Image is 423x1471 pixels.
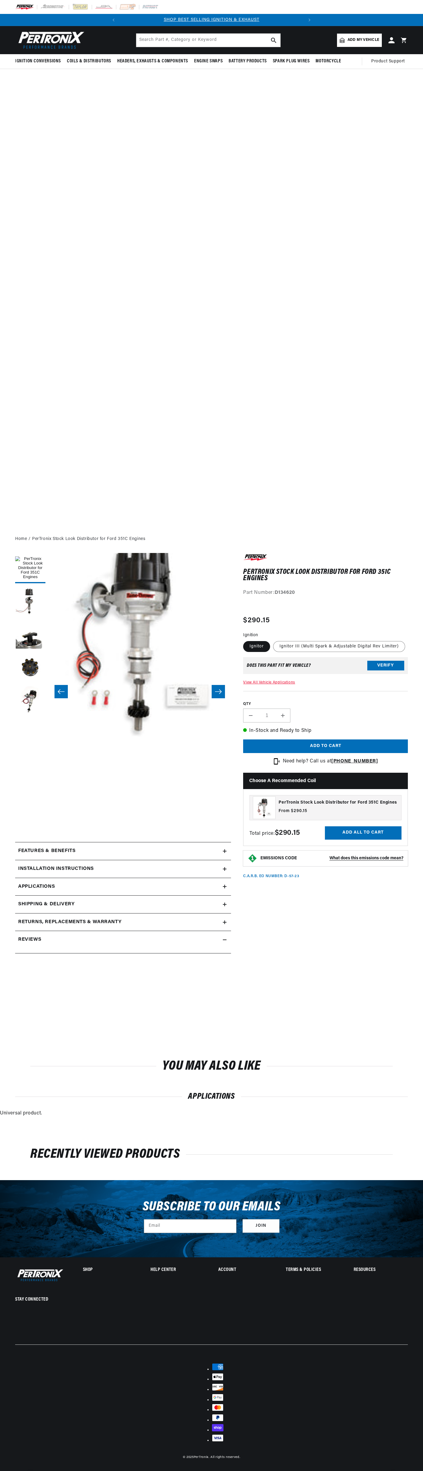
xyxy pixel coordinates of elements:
div: Part Number: [243,589,408,597]
img: Pertronix [15,30,85,51]
a: SHOP BEST SELLING IGNITION & EXHAUST [164,18,259,22]
summary: Engine Swaps [191,54,226,68]
strong: What does this emissions code mean? [329,856,403,861]
h1: PerTronix Stock Look Distributor for Ford 351C Engines [243,569,408,581]
h2: RECENTLY VIEWED PRODUCTS [30,1149,393,1160]
button: Verify [367,661,404,670]
span: Ignition Conversions [15,58,61,64]
img: Pertronix [15,1268,64,1282]
summary: Resources [354,1268,408,1272]
a: [PHONE_NUMBER] [331,759,378,764]
p: Need help? Call us at [283,758,378,765]
h2: Returns, Replacements & Warranty [18,918,121,926]
summary: Reviews [15,931,231,949]
strong: EMISSIONS CODE [260,856,297,861]
summary: Returns, Replacements & Warranty [15,913,231,931]
h2: Choose a Recommended Coil [243,773,408,789]
button: Slide right [212,685,225,698]
button: Load image 1 in gallery view [15,553,45,583]
button: Translation missing: en.sections.announcements.previous_announcement [107,14,120,26]
span: Applications [18,883,55,891]
p: C.A.R.B. EO Number: D-57-23 [243,874,299,879]
summary: Terms & policies [286,1268,340,1272]
button: Add to cart [243,739,408,753]
p: Stay Connected [15,1296,63,1303]
p: In-Stock and Ready to Ship [243,727,408,735]
button: EMISSIONS CODEWhat does this emissions code mean? [260,856,403,861]
span: Add my vehicle [348,37,379,43]
span: Spark Plug Wires [273,58,310,64]
button: Add all to cart [325,826,402,840]
summary: Motorcycle [312,54,344,68]
h2: Installation instructions [18,865,94,873]
label: QTY [243,702,408,707]
h2: Reviews [18,936,41,944]
button: Load image 3 in gallery view [15,620,45,650]
summary: Account [218,1268,273,1272]
div: 1 of 2 [120,17,303,23]
summary: Shipping & Delivery [15,896,231,913]
span: From $290.15 [279,808,307,814]
a: View All Vehicle Applications [243,681,295,684]
summary: Spark Plug Wires [270,54,313,68]
input: Email [144,1219,236,1233]
div: Does This part fit My vehicle? [247,663,311,668]
nav: breadcrumbs [15,536,408,542]
h3: Subscribe to our emails [143,1201,281,1213]
summary: Battery Products [226,54,270,68]
span: Coils & Distributors [67,58,111,64]
strong: D134620 [275,590,295,595]
summary: Coils & Distributors [64,54,114,68]
button: Slide left [55,685,68,698]
span: Engine Swaps [194,58,223,64]
label: Ignitor III (Multi Spark & Adjustable Digital Rev Limiter) [273,641,405,652]
summary: Shop [83,1268,137,1272]
summary: Product Support [371,54,408,69]
h2: Applications [15,1093,408,1101]
summary: Installation instructions [15,860,231,878]
span: Battery Products [229,58,267,64]
summary: Features & Benefits [15,842,231,860]
button: Load image 2 in gallery view [15,586,45,617]
img: Emissions code [248,854,257,863]
input: Search Part #, Category or Keyword [136,34,280,47]
span: $290.15 [243,615,270,626]
a: Add my vehicle [337,34,382,47]
button: search button [267,34,280,47]
small: © 2025 . [183,1456,210,1459]
media-gallery: Gallery Viewer [15,553,231,830]
span: Headers, Exhausts & Components [117,58,188,64]
a: Home [15,536,27,542]
button: Load image 5 in gallery view [15,686,45,716]
h2: Features & Benefits [18,847,75,855]
small: All rights reserved. [210,1456,240,1459]
h2: Shipping & Delivery [18,900,74,908]
div: Announcement [120,17,303,23]
span: Total price: [250,831,300,836]
span: Product Support [371,58,405,65]
button: Subscribe [243,1219,279,1233]
summary: Headers, Exhausts & Components [114,54,191,68]
strong: $290.15 [275,829,300,837]
button: Translation missing: en.sections.announcements.next_announcement [303,14,316,26]
h2: You may also like [30,1061,393,1072]
a: Applications [15,878,231,896]
span: Motorcycle [316,58,341,64]
a: PerTronix Stock Look Distributor for Ford 351C Engines [32,536,145,542]
legend: Ignition [243,632,259,638]
button: Load image 4 in gallery view [15,653,45,683]
summary: Ignition Conversions [15,54,64,68]
label: Ignitor [243,641,270,652]
a: PerTronix [194,1456,209,1459]
summary: Help Center [150,1268,205,1272]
